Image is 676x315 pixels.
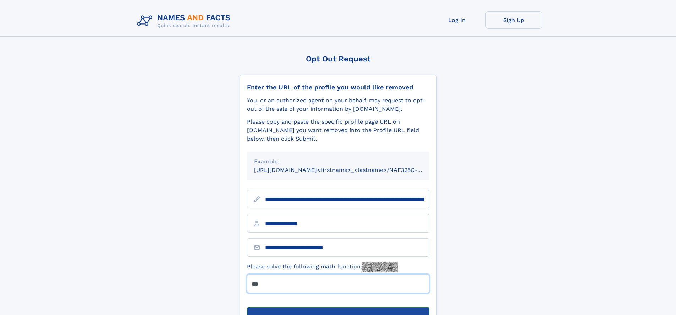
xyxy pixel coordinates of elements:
[240,54,437,63] div: Opt Out Request
[247,262,398,272] label: Please solve the following math function:
[254,167,443,173] small: [URL][DOMAIN_NAME]<firstname>_<lastname>/NAF325G-xxxxxxxx
[247,118,429,143] div: Please copy and paste the specific profile page URL on [DOMAIN_NAME] you want removed into the Pr...
[429,11,485,29] a: Log In
[247,83,429,91] div: Enter the URL of the profile you would like removed
[254,157,422,166] div: Example:
[247,96,429,113] div: You, or an authorized agent on your behalf, may request to opt-out of the sale of your informatio...
[134,11,236,31] img: Logo Names and Facts
[485,11,542,29] a: Sign Up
